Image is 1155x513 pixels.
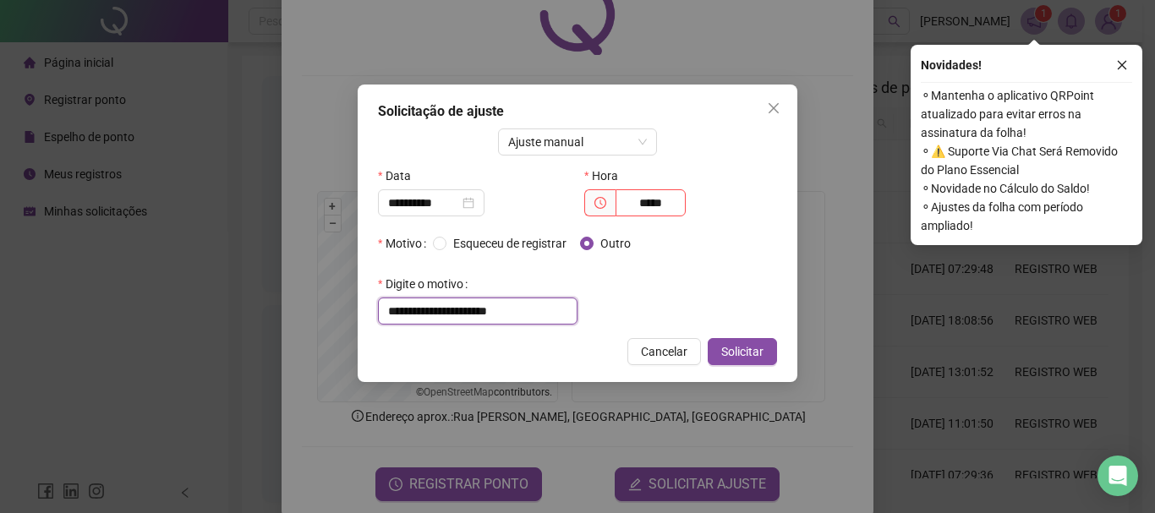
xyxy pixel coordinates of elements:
[594,234,638,253] span: Outro
[767,101,780,115] span: close
[641,342,687,361] span: Cancelar
[446,234,573,253] span: Esqueceu de registrar
[378,230,433,257] label: Motivo
[708,338,777,365] button: Solicitar
[921,56,982,74] span: Novidades !
[921,142,1132,179] span: ⚬ ⚠️ Suporte Via Chat Será Removido do Plano Essencial
[594,197,606,209] span: clock-circle
[584,162,629,189] label: Hora
[721,342,764,361] span: Solicitar
[760,95,787,122] button: Close
[1116,59,1128,71] span: close
[508,129,648,155] span: Ajuste manual
[1098,456,1138,496] div: Open Intercom Messenger
[921,86,1132,142] span: ⚬ Mantenha o aplicativo QRPoint atualizado para evitar erros na assinatura da folha!
[627,338,701,365] button: Cancelar
[921,179,1132,198] span: ⚬ Novidade no Cálculo do Saldo!
[921,198,1132,235] span: ⚬ Ajustes da folha com período ampliado!
[378,162,422,189] label: Data
[378,101,777,122] div: Solicitação de ajuste
[378,270,474,297] label: Digite o motivo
